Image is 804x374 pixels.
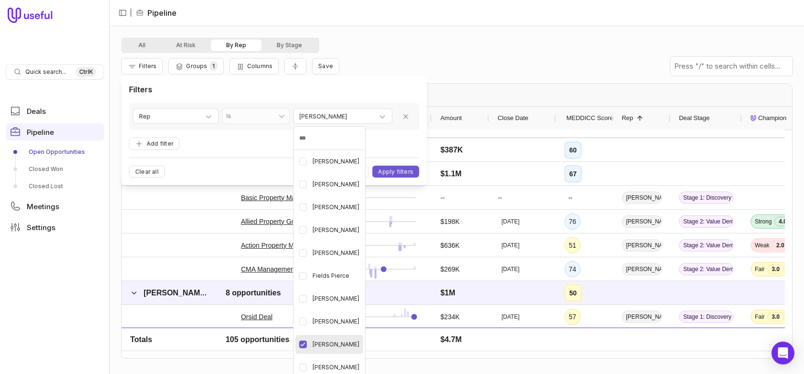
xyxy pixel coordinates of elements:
span: [PERSON_NAME] [313,156,359,167]
span: Fields Pierce [313,270,349,282]
span: [PERSON_NAME] [313,224,359,236]
span: [PERSON_NAME] [313,339,359,350]
span: [PERSON_NAME] [313,362,359,373]
span: [PERSON_NAME] [313,293,359,304]
span: [PERSON_NAME] [313,247,359,259]
span: [PERSON_NAME] [313,202,359,213]
span: [PERSON_NAME] [313,316,359,327]
span: [PERSON_NAME] [313,179,359,190]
